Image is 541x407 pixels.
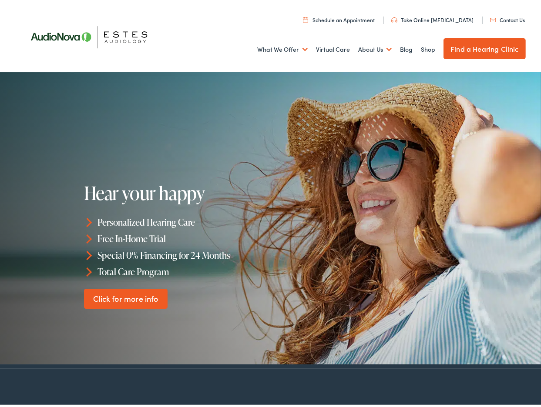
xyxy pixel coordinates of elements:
[391,15,397,20] img: utility icon
[490,15,496,20] img: utility icon
[303,13,375,21] a: Schedule an Appointment
[84,211,273,228] li: Personalized Hearing Care
[303,14,308,20] img: utility icon
[490,13,525,21] a: Contact Us
[421,31,435,63] a: Shop
[84,261,273,277] li: Total Care Program
[84,180,273,200] h1: Hear your happy
[84,286,168,307] a: Click for more info
[391,13,474,21] a: Take Online [MEDICAL_DATA]
[257,31,308,63] a: What We Offer
[84,244,273,261] li: Special 0% Financing for 24 Months
[358,31,392,63] a: About Us
[316,31,350,63] a: Virtual Care
[444,36,525,57] a: Find a Hearing Clinic
[400,31,413,63] a: Blog
[84,228,273,244] li: Free In-Home Trial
